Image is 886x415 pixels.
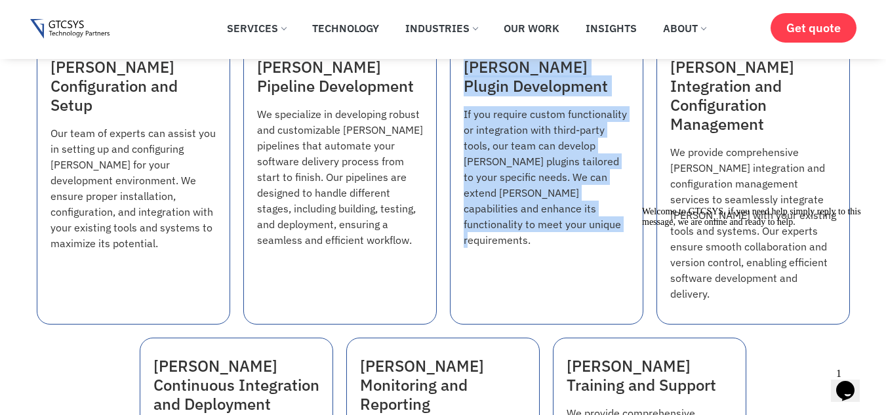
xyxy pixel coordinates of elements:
p: We provide comprehensive [PERSON_NAME] integration and configuration management services to seaml... [670,144,836,302]
h3: [PERSON_NAME] Integration and Configuration Management [670,58,836,133]
a: Industries [395,14,487,43]
iframe: chat widget [831,363,873,402]
a: Get quote [771,13,856,43]
h3: [PERSON_NAME] Plugin Development [464,58,630,96]
a: Insights [576,14,647,43]
iframe: chat widget [637,201,873,356]
a: Our Work [494,14,569,43]
h3: [PERSON_NAME] Configuration and Setup [50,58,216,114]
h3: [PERSON_NAME] Pipeline Development [257,58,423,96]
span: Welcome to GTCSYS, if you need help simply reply to this message, we are online and ready to help. [5,5,224,26]
span: Get quote [786,21,841,35]
p: Our team of experts can assist you in setting up and configuring [PERSON_NAME] for your developme... [50,125,216,251]
a: Services [217,14,296,43]
h3: [PERSON_NAME] Monitoring and Reporting [360,357,526,413]
p: We specialize in developing robust and customizable [PERSON_NAME] pipelines that automate your so... [257,106,423,248]
img: JENKINS Development Service Gtcsys logo [30,19,110,39]
h3: [PERSON_NAME] Training and Support [567,357,733,395]
div: Welcome to GTCSYS, if you need help simply reply to this message, we are online and ready to help. [5,5,241,26]
p: If you require custom functionality or integration with third-party tools, our team can develop [... [464,106,630,248]
a: About [653,14,715,43]
a: Technology [302,14,389,43]
h3: [PERSON_NAME] Continuous Integration and Deployment [153,357,319,413]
